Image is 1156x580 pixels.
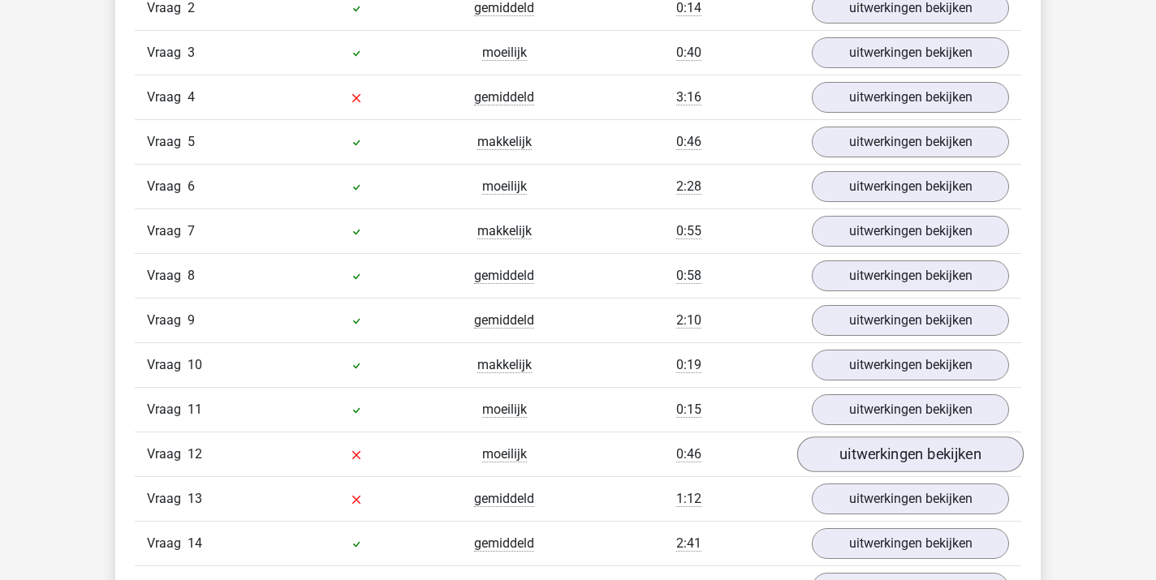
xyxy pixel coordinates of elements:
a: uitwerkingen bekijken [812,350,1009,380]
span: gemiddeld [474,89,534,105]
span: 0:46 [676,134,701,150]
span: gemiddeld [474,535,534,552]
span: gemiddeld [474,312,534,329]
span: gemiddeld [474,491,534,507]
span: Vraag [147,88,188,107]
a: uitwerkingen bekijken [812,260,1009,291]
span: 4 [188,89,195,105]
span: Vraag [147,221,188,241]
span: 2:10 [676,312,701,329]
span: Vraag [147,534,188,553]
span: Vraag [147,400,188,419]
span: 6 [188,178,195,194]
span: 0:19 [676,357,701,373]
a: uitwerkingen bekijken [812,305,1009,336]
span: Vraag [147,266,188,286]
span: 3:16 [676,89,701,105]
span: 0:58 [676,268,701,284]
span: Vraag [147,311,188,330]
span: makkelijk [477,357,532,373]
a: uitwerkingen bekijken [812,127,1009,157]
span: 8 [188,268,195,283]
span: Vraag [147,445,188,464]
span: moeilijk [482,178,527,195]
span: 0:15 [676,402,701,418]
span: makkelijk [477,223,532,239]
span: 10 [188,357,202,372]
a: uitwerkingen bekijken [797,436,1024,472]
span: moeilijk [482,45,527,61]
span: Vraag [147,43,188,62]
a: uitwerkingen bekijken [812,37,1009,68]
a: uitwerkingen bekijken [812,483,1009,514]
span: 14 [188,535,202,551]
a: uitwerkingen bekijken [812,82,1009,113]
span: gemiddeld [474,268,534,284]
span: Vraag [147,132,188,152]
span: 9 [188,312,195,328]
span: moeilijk [482,446,527,462]
span: Vraag [147,355,188,375]
span: 2:41 [676,535,701,552]
span: 13 [188,491,202,506]
span: 5 [188,134,195,149]
span: 3 [188,45,195,60]
span: 2:28 [676,178,701,195]
span: Vraag [147,177,188,196]
span: 12 [188,446,202,462]
span: 0:55 [676,223,701,239]
span: 0:46 [676,446,701,462]
span: makkelijk [477,134,532,150]
span: 0:40 [676,45,701,61]
a: uitwerkingen bekijken [812,528,1009,559]
span: moeilijk [482,402,527,418]
a: uitwerkingen bekijken [812,216,1009,247]
span: 7 [188,223,195,238]
span: 11 [188,402,202,417]
a: uitwerkingen bekijken [812,171,1009,202]
span: Vraag [147,489,188,509]
a: uitwerkingen bekijken [812,394,1009,425]
span: 1:12 [676,491,701,507]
